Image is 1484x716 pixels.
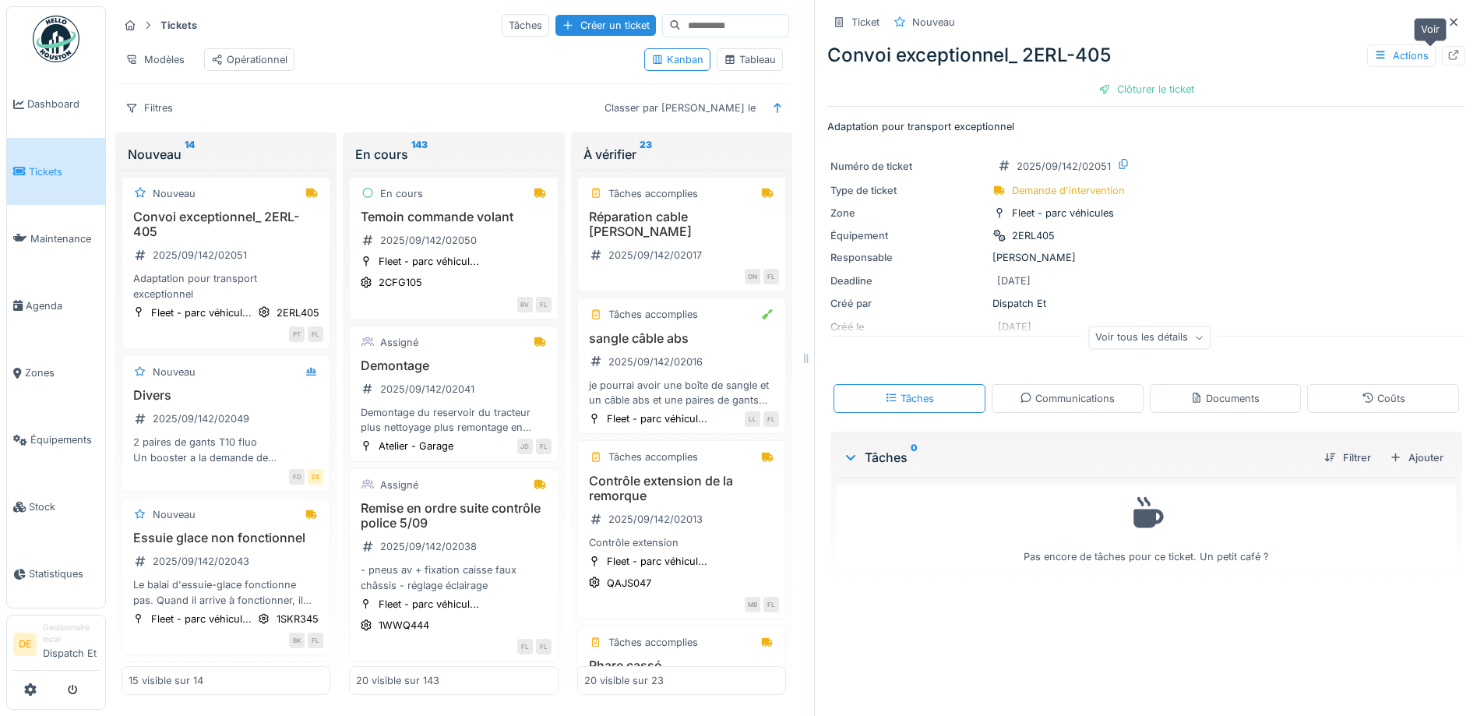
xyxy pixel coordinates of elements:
div: Contrôle extension [584,535,779,550]
div: Fleet - parc véhicul... [379,254,479,269]
div: En cours [380,186,423,201]
div: Tâches [502,14,549,37]
h3: Essuie glace non fonctionnel [129,531,323,545]
span: Agenda [26,298,99,313]
div: Convoi exceptionnel_ 2ERL-405 [827,41,1465,69]
div: 2025/09/142/02041 [380,382,474,397]
div: Le balai d'essuie-glace fonctionne pas. Quand il arrive à fonctionner, il est très lent. [129,577,323,607]
div: 2ERL405 [1012,228,1055,243]
div: 2 paires de gants T10 fluo Un booster a la demande de [PERSON_NAME] (boels) voir lien si possible... [129,435,323,464]
h3: Réparation cable [PERSON_NAME] [584,210,779,239]
div: FL [763,411,779,427]
div: FL [536,439,552,454]
span: Maintenance [30,231,99,246]
div: Modèles [118,48,192,71]
div: 2025/09/142/02016 [608,354,703,369]
span: Équipements [30,432,99,447]
div: Créé par [830,296,986,311]
div: je pourrai avoir une boîte de sangle et un câble abs et une paires de gants taille 9 merci a toi [584,378,779,407]
div: Fleet - parc véhicul... [151,305,252,320]
div: Tâches accomplies [608,635,698,650]
div: Filtres [118,97,180,119]
div: Opérationnel [211,52,287,67]
span: Zones [25,365,99,380]
div: Voir [1414,18,1447,41]
div: 2025/09/142/02050 [380,233,477,248]
div: Dispatch Et [830,296,1462,311]
div: Filtrer [1318,447,1377,468]
h3: Convoi exceptionnel_ 2ERL-405 [129,210,323,239]
div: Assigné [380,478,418,492]
div: PT [289,326,305,342]
strong: Tickets [154,18,203,33]
div: À vérifier [583,145,780,164]
div: 2025/09/142/02013 [608,512,703,527]
div: QAJS047 [607,576,651,591]
div: Fleet - parc véhicul... [151,612,252,626]
div: LL [745,411,760,427]
a: Maintenance [7,205,105,272]
div: Pas encore de tâches pour ce ticket. Un petit café ? [847,492,1446,564]
div: Fleet - parc véhicul... [607,554,707,569]
div: Tableau [724,52,776,67]
div: Ticket [851,15,879,30]
div: MB [745,597,760,612]
div: - pneus av + fixation caisse faux châssis - réglage éclairage [356,563,551,592]
div: FL [517,639,533,654]
div: Atelier - Garage [379,439,453,453]
sup: 143 [411,145,428,164]
div: JD [517,439,533,454]
div: 20 visible sur 23 [584,673,664,688]
div: Clôturer le ticket [1092,79,1200,100]
div: Équipement [830,228,986,243]
div: FL [536,639,552,654]
div: 1WWQ444 [379,618,429,633]
a: Tickets [7,138,105,205]
h3: Phare cassé [584,658,779,673]
div: 2025/09/142/02038 [380,539,477,554]
div: 20 visible sur 143 [356,673,439,688]
div: Deadline [830,273,986,288]
h3: Temoin commande volant [356,210,551,224]
sup: 14 [185,145,195,164]
div: Responsable [830,250,986,265]
div: Demande d'intervention [1012,183,1125,198]
div: Ajouter [1384,447,1450,468]
h3: Remise en ordre suite contrôle police 5/09 [356,501,551,531]
div: Zone [830,206,986,220]
span: Tickets [29,164,99,179]
div: En cours [355,145,552,164]
span: Statistiques [29,566,99,581]
div: Assigné [380,335,418,350]
div: 15 visible sur 14 [129,673,203,688]
div: Fleet - parc véhicul... [607,411,707,426]
div: Type de ticket [830,183,986,198]
div: Voir tous les détails [1088,326,1211,349]
div: Nouveau [153,507,196,522]
li: Dispatch Et [43,622,99,667]
div: Coûts [1362,391,1405,406]
div: 2025/09/142/02051 [1017,159,1111,174]
a: Zones [7,340,105,407]
div: [DATE] [997,273,1031,288]
div: Tâches accomplies [608,186,698,201]
div: 2CFG105 [379,275,422,290]
h3: sangle câble abs [584,331,779,346]
div: Gestionnaire local [43,622,99,646]
div: Nouveau [153,365,196,379]
div: Numéro de ticket [830,159,986,174]
div: [PERSON_NAME] [830,250,1462,265]
a: DE Gestionnaire localDispatch Et [13,622,99,671]
p: Adaptation pour transport exceptionnel [827,119,1465,134]
div: BK [289,633,305,648]
sup: 23 [640,145,652,164]
span: Stock [29,499,99,514]
div: Actions [1367,44,1436,67]
div: Fleet - parc véhicul... [379,597,479,612]
a: Statistiques [7,541,105,608]
div: Nouveau [128,145,324,164]
div: 2025/09/142/02043 [153,554,249,569]
div: Adaptation pour transport exceptionnel [129,271,323,301]
div: 2ERL405 [277,305,319,320]
a: Stock [7,474,105,541]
